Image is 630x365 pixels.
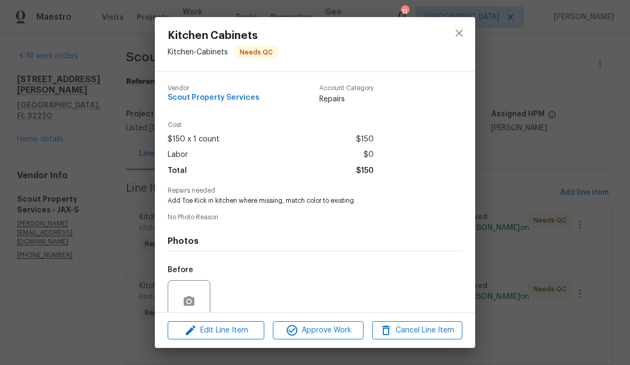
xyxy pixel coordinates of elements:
span: Vendor [168,85,259,92]
button: Approve Work [273,321,363,340]
span: $150 x 1 count [168,132,219,147]
span: Scout Property Services [168,94,259,102]
span: Labor [168,147,188,163]
span: $150 [356,163,374,179]
button: Cancel Line Item [372,321,462,340]
span: Cancel Line Item [375,324,459,337]
span: Cost [168,122,374,129]
button: close [446,20,472,46]
button: Edit Line Item [168,321,264,340]
span: $0 [364,147,374,163]
span: Kitchen - Cabinets [168,49,228,56]
span: $150 [356,132,374,147]
span: Approve Work [276,324,360,337]
span: Account Category [319,85,374,92]
h5: Before [168,266,193,274]
h4: Photos [168,236,462,247]
span: Total [168,163,187,179]
span: Edit Line Item [171,324,261,337]
span: No Photo Reason [168,214,462,221]
span: Needs QC [235,47,277,58]
span: Kitchen Cabinets [168,30,278,42]
span: Repairs needed [168,187,462,194]
div: 11 [401,6,408,17]
span: Repairs [319,94,374,105]
span: Add Toe Kick in kitchen where missing, match color to existing [168,196,433,205]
